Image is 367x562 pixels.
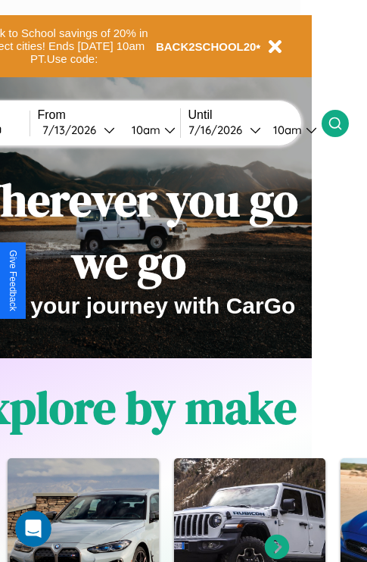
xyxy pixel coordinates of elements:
div: 10am [266,123,306,137]
div: 7 / 13 / 2026 [42,123,104,137]
button: 7/13/2026 [38,122,120,138]
button: 10am [261,122,322,138]
iframe: Intercom live chat [15,510,51,547]
div: 10am [124,123,164,137]
div: 7 / 16 / 2026 [188,123,250,137]
b: BACK2SCHOOL20 [156,40,257,53]
div: Give Feedback [8,250,18,311]
label: From [38,108,180,122]
button: 10am [120,122,180,138]
label: Until [188,108,322,122]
